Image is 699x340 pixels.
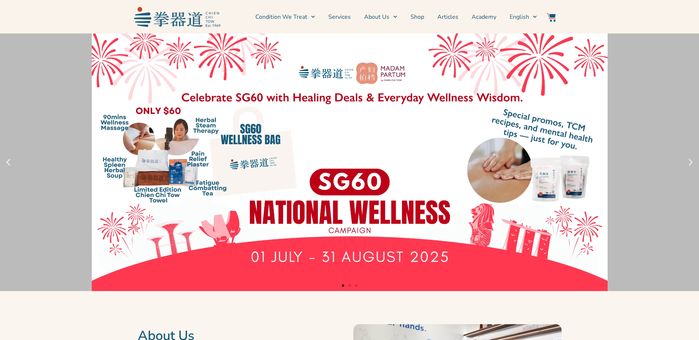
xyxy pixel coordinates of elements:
[472,8,496,26] a: Academy
[410,8,424,26] a: Shop
[364,8,397,26] a: About Us
[4,158,13,167] div: Previous slide
[437,8,458,26] a: Articles
[510,8,537,26] a: English
[510,13,529,21] span: English
[255,8,315,26] a: Condition We Treat
[349,284,351,287] span: Go to slide 2
[686,158,695,167] div: Next slide
[342,284,344,287] span: Go to slide 1
[224,8,537,26] nav: Menu
[328,8,351,26] a: Services
[355,284,357,287] span: Go to slide 3
[547,13,556,22] img: Website Icon-03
